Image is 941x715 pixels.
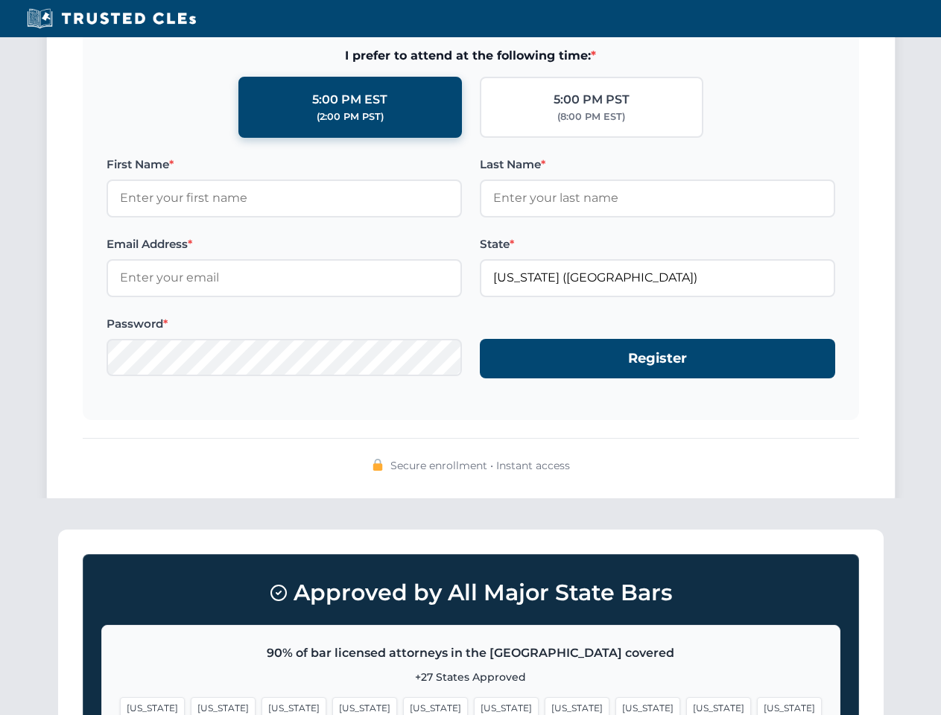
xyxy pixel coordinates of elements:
[480,339,835,378] button: Register
[22,7,200,30] img: Trusted CLEs
[480,156,835,174] label: Last Name
[480,179,835,217] input: Enter your last name
[107,235,462,253] label: Email Address
[107,315,462,333] label: Password
[372,459,384,471] img: 🔒
[390,457,570,474] span: Secure enrollment • Instant access
[101,573,840,613] h3: Approved by All Major State Bars
[107,46,835,66] span: I prefer to attend at the following time:
[107,259,462,296] input: Enter your email
[554,90,630,109] div: 5:00 PM PST
[312,90,387,109] div: 5:00 PM EST
[120,669,822,685] p: +27 States Approved
[480,235,835,253] label: State
[107,156,462,174] label: First Name
[107,179,462,217] input: Enter your first name
[480,259,835,296] input: Florida (FL)
[557,109,625,124] div: (8:00 PM EST)
[120,643,822,663] p: 90% of bar licensed attorneys in the [GEOGRAPHIC_DATA] covered
[317,109,384,124] div: (2:00 PM PST)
